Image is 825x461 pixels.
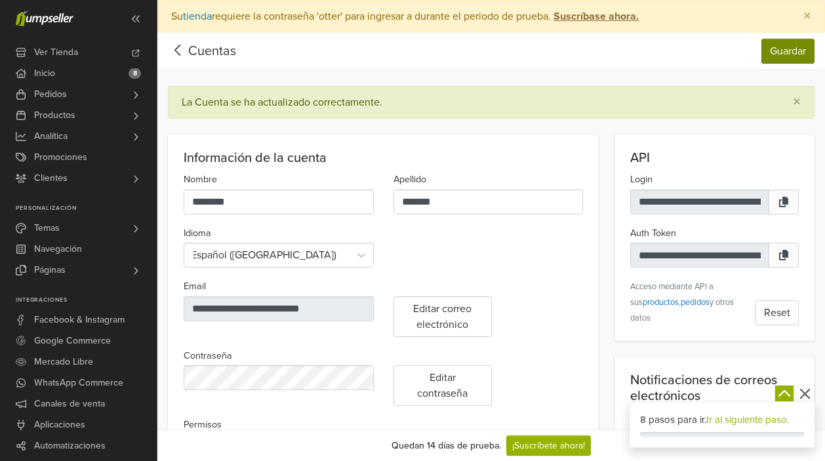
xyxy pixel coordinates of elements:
[793,92,801,111] span: ×
[34,42,78,63] span: Ver Tienda
[643,297,679,308] a: productos
[551,10,639,23] a: Suscríbase ahora.
[34,260,66,281] span: Páginas
[393,296,492,337] button: Editar correo electrónico
[34,310,125,331] span: Facebook & Instagram
[184,150,583,166] div: Información de la cuenta
[34,239,82,260] span: Navegación
[188,43,236,59] a: Cuentas
[184,418,222,432] label: Permisos
[506,435,591,456] a: ¡Suscríbete ahora!
[393,365,492,406] button: Editar contraseña
[630,172,653,187] label: Login
[184,349,232,363] label: Contraseña
[34,63,55,84] span: Inicio
[790,1,824,32] button: Close
[630,281,734,323] small: Acceso mediante API a sus , y otros datos
[34,331,111,351] span: Google Commerce
[34,435,106,456] span: Automatizaciones
[16,296,157,304] p: Integraciones
[34,168,68,189] span: Clientes
[681,297,710,308] a: pedidos
[184,226,211,241] label: Idioma
[706,414,789,426] a: Ir al siguiente paso.
[640,412,805,428] div: 8 pasos para ir.
[184,172,217,187] label: Nombre
[755,300,799,325] button: Reset
[34,105,75,126] span: Productos
[184,279,206,294] label: Email
[182,96,382,109] div: La Cuenta se ha actualizado correctamente.
[393,172,426,187] label: Apellido
[34,147,87,168] span: Promociones
[16,205,157,212] p: Personalización
[803,7,811,26] span: ×
[34,393,105,414] span: Canales de venta
[392,439,501,452] div: Quedan 14 días de prueba.
[34,351,93,372] span: Mercado Libre
[34,126,68,147] span: Analítica
[761,39,815,64] button: Guardar
[630,150,799,166] div: API
[630,226,676,241] label: Auth Token
[183,10,212,23] a: tienda
[630,372,799,404] div: Notificaciones de correos electrónicos
[553,10,639,23] strong: Suscríbase ahora.
[129,68,141,79] span: 8
[34,218,60,239] span: Temas
[34,372,123,393] span: WhatsApp Commerce
[34,84,67,105] span: Pedidos
[34,414,85,435] span: Aplicaciones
